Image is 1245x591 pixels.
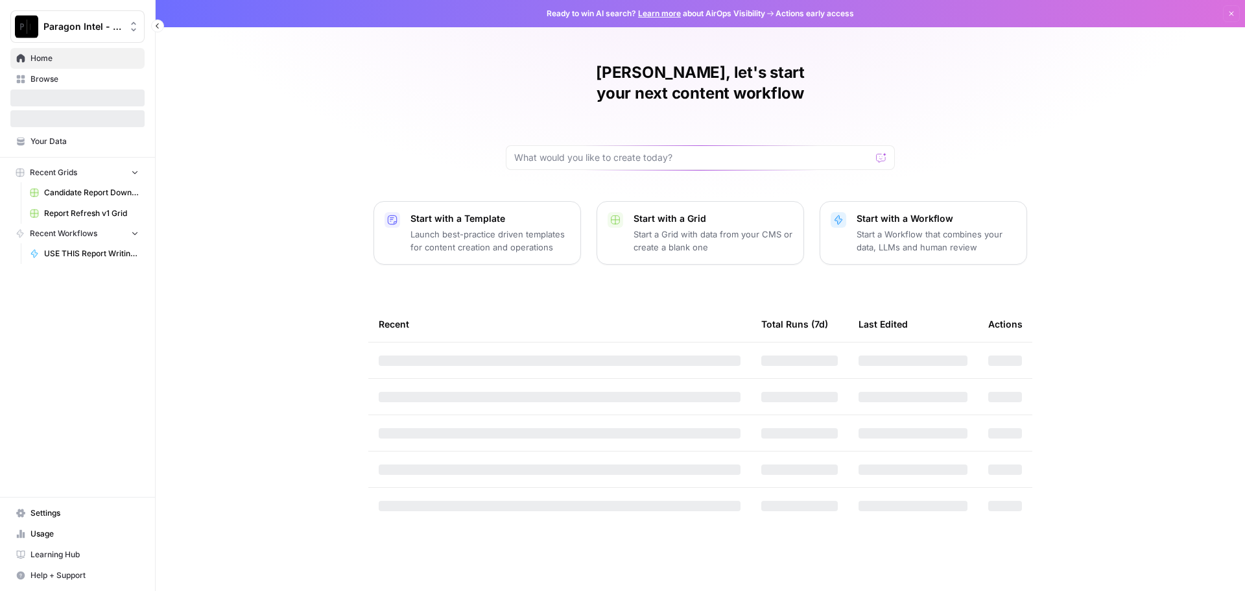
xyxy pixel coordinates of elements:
span: Candidate Report Download Sheet [44,187,139,199]
span: Learning Hub [30,549,139,561]
a: Your Data [10,131,145,152]
img: Paragon Intel - Bill / Ty / Colby R&D Logo [15,15,38,38]
span: Your Data [30,136,139,147]
div: Total Runs (7d) [761,306,828,342]
span: Actions early access [776,8,854,19]
span: Usage [30,528,139,540]
span: Help + Support [30,570,139,581]
p: Start a Grid with data from your CMS or create a blank one [634,228,793,254]
span: Home [30,53,139,64]
button: Recent Workflows [10,224,145,243]
div: Actions [988,306,1023,342]
a: USE THIS Report Writing Workflow - v2 Gemini One Analysis [24,243,145,264]
a: Candidate Report Download Sheet [24,182,145,203]
a: Learning Hub [10,544,145,565]
span: Paragon Intel - Bill / Ty / [PERSON_NAME] R&D [43,20,122,33]
div: Last Edited [859,306,908,342]
a: Browse [10,69,145,90]
a: Settings [10,503,145,524]
span: USE THIS Report Writing Workflow - v2 Gemini One Analysis [44,248,139,259]
span: Report Refresh v1 Grid [44,208,139,219]
span: Recent Workflows [30,228,97,239]
p: Start with a Workflow [857,212,1016,225]
button: Start with a GridStart a Grid with data from your CMS or create a blank one [597,201,804,265]
button: Help + Support [10,565,145,586]
h1: [PERSON_NAME], let's start your next content workflow [506,62,895,104]
input: What would you like to create today? [514,151,871,164]
span: Browse [30,73,139,85]
p: Start with a Template [410,212,570,225]
a: Usage [10,524,145,544]
span: Recent Grids [30,167,77,178]
button: Recent Grids [10,163,145,182]
p: Start a Workflow that combines your data, LLMs and human review [857,228,1016,254]
span: Ready to win AI search? about AirOps Visibility [547,8,765,19]
p: Launch best-practice driven templates for content creation and operations [410,228,570,254]
button: Workspace: Paragon Intel - Bill / Ty / Colby R&D [10,10,145,43]
a: Home [10,48,145,69]
span: Settings [30,507,139,519]
p: Start with a Grid [634,212,793,225]
div: Recent [379,306,741,342]
button: Start with a WorkflowStart a Workflow that combines your data, LLMs and human review [820,201,1027,265]
a: Learn more [638,8,681,18]
a: Report Refresh v1 Grid [24,203,145,224]
button: Start with a TemplateLaunch best-practice driven templates for content creation and operations [373,201,581,265]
